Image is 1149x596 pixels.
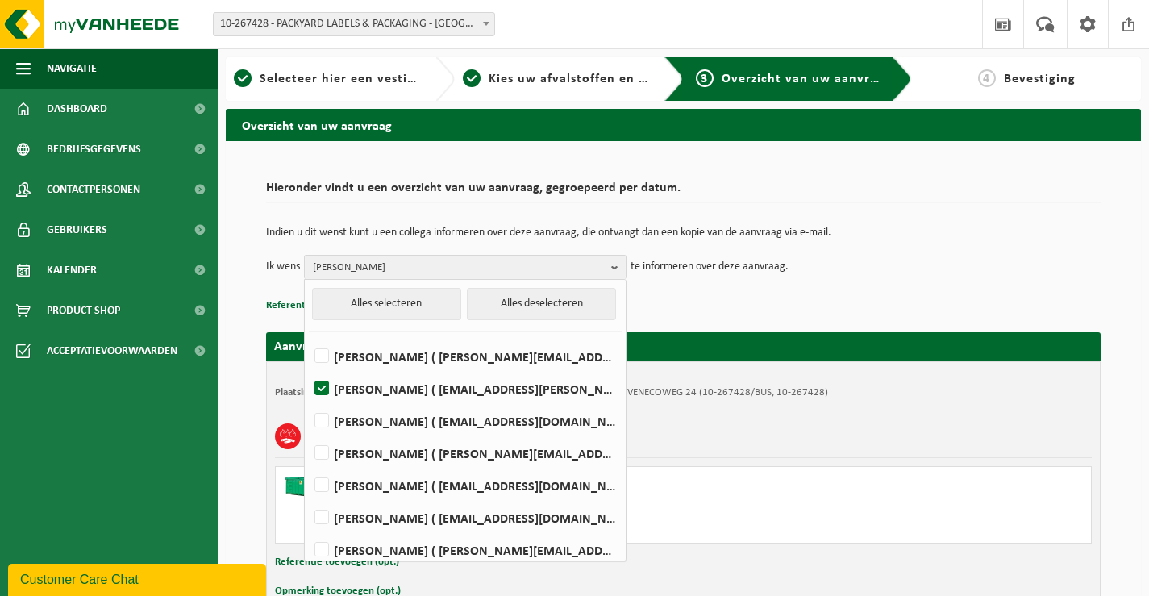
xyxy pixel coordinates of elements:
span: Dashboard [47,89,107,129]
span: Navigatie [47,48,97,89]
button: Alles selecteren [312,288,461,320]
img: HK-XR-30-GN-00.png [284,475,332,499]
strong: Plaatsingsadres: [275,387,345,398]
label: [PERSON_NAME] ( [EMAIL_ADDRESS][DOMAIN_NAME] ) [311,473,618,498]
span: 10-267428 - PACKYARD LABELS & PACKAGING - NAZARETH [213,12,495,36]
span: [PERSON_NAME] [313,256,605,280]
strong: Aanvraag voor [DATE] [274,340,395,353]
span: 1 [234,69,252,87]
span: Contactpersonen [47,169,140,210]
span: Product Shop [47,290,120,331]
p: Indien u dit wenst kunt u een collega informeren over deze aanvraag, die ontvangt dan een kopie v... [266,227,1101,239]
label: [PERSON_NAME] ( [PERSON_NAME][EMAIL_ADDRESS][DOMAIN_NAME] ) [311,441,618,465]
span: Selecteer hier een vestiging [260,73,434,85]
iframe: chat widget [8,561,269,596]
span: Overzicht van uw aanvraag [722,73,892,85]
label: [PERSON_NAME] ( [EMAIL_ADDRESS][DOMAIN_NAME] ) [311,409,618,433]
label: [PERSON_NAME] ( [PERSON_NAME][EMAIL_ADDRESS][DOMAIN_NAME] ) [311,538,618,562]
span: Bedrijfsgegevens [47,129,141,169]
h2: Overzicht van uw aanvraag [226,109,1141,140]
span: 10-267428 - PACKYARD LABELS & PACKAGING - NAZARETH [214,13,494,35]
span: 2 [463,69,481,87]
span: Acceptatievoorwaarden [47,331,177,371]
button: Alles deselecteren [467,288,616,320]
span: Gebruikers [47,210,107,250]
span: Bevestiging [1004,73,1076,85]
span: 3 [696,69,714,87]
button: [PERSON_NAME] [304,255,627,279]
span: Kalender [47,250,97,290]
a: 2Kies uw afvalstoffen en recipiënten [463,69,652,89]
p: te informeren over deze aanvraag. [631,255,789,279]
label: [PERSON_NAME] ( [EMAIL_ADDRESS][DOMAIN_NAME] ) [311,506,618,530]
span: 4 [978,69,996,87]
p: Ik wens [266,255,300,279]
label: [PERSON_NAME] ( [PERSON_NAME][EMAIL_ADDRESS][DOMAIN_NAME] ) [311,344,618,369]
h2: Hieronder vindt u een overzicht van uw aanvraag, gegroepeerd per datum. [266,181,1101,203]
label: [PERSON_NAME] ( [EMAIL_ADDRESS][PERSON_NAME][DOMAIN_NAME] ) [311,377,618,401]
a: 1Selecteer hier een vestiging [234,69,423,89]
button: Referentie toevoegen (opt.) [275,552,399,573]
span: Kies uw afvalstoffen en recipiënten [489,73,710,85]
button: Referentie toevoegen (opt.) [266,295,390,316]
